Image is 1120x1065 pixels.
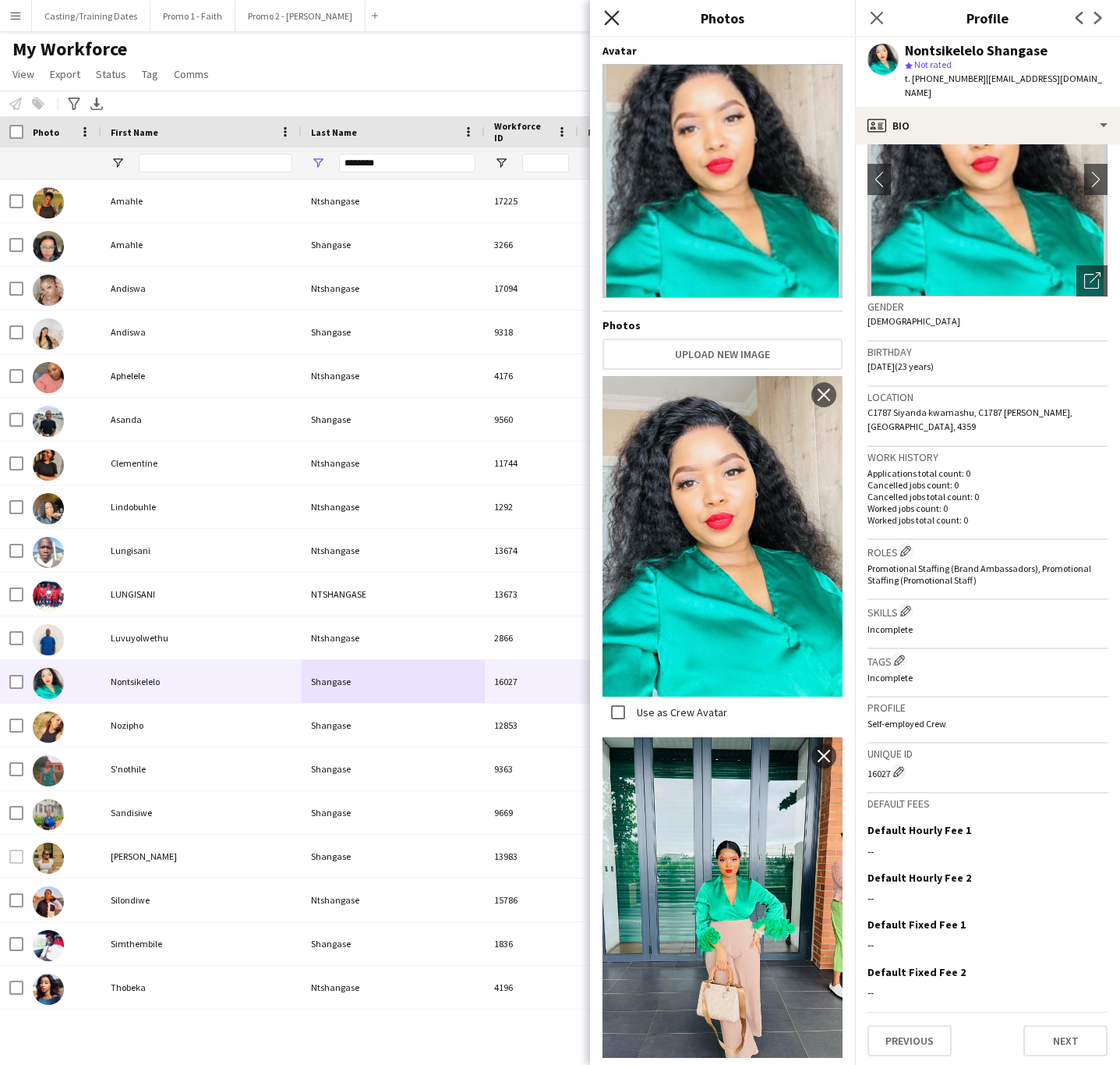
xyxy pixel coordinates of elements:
[33,406,64,437] img: Asanda Shangase
[142,67,158,81] span: Tag
[311,156,325,170] button: Open Filter Menu
[485,879,578,921] div: 15786
[302,223,485,266] div: Shangase
[12,67,34,81] span: View
[302,704,485,747] div: Shangase
[485,835,578,878] div: 13983
[867,450,1108,464] h3: Work history
[302,179,485,222] div: Ntshangase
[485,704,578,747] div: 12853
[101,529,302,572] div: Lungisani
[867,345,1108,359] h3: Birthday
[485,398,578,441] div: 9560
[302,879,485,921] div: Ntshangase
[867,985,1108,999] div: --
[867,315,960,327] span: [DEMOGRAPHIC_DATA]
[867,479,1108,491] p: Cancelled jobs count: 0
[33,275,64,306] img: Andiswa Ntshangase
[302,835,485,878] div: Shangase
[101,747,302,790] div: S'nothile
[101,442,302,485] div: Clementine
[494,120,550,144] span: Workforce ID
[311,126,357,138] span: Last Name
[867,62,1108,296] img: Crew avatar or photo
[867,623,1108,635] p: Incomplete
[867,406,1072,432] span: C1787 Siyanda kwamashu, C1787 [PERSON_NAME], [GEOGRAPHIC_DATA], 4359
[302,354,485,397] div: Ntshangase
[867,603,1108,619] h3: Skills
[33,930,64,961] img: Simthembile Shangase
[101,704,302,747] div: Nozipho
[867,491,1108,502] p: Cancelled jobs total count: 0
[485,311,578,353] div: 9318
[101,267,302,310] div: Andiswa
[9,850,23,864] input: Row Selection is disabled for this row (unchecked)
[96,67,126,81] span: Status
[1076,265,1108,296] div: Open photos pop-in
[905,73,986,84] span: t. [PHONE_NUMBER]
[168,64,215,84] a: Comms
[914,59,952,70] span: Not rated
[136,64,164,84] a: Tag
[101,616,302,659] div: Luvuyolwethu
[867,871,971,885] h3: Default Hourly Fee 2
[485,223,578,266] div: 3266
[867,514,1108,526] p: Worked jobs total count: 0
[87,94,106,113] app-action-btn: Export XLSX
[101,879,302,921] div: Silondiwe
[33,449,64,481] img: Clementine Ntshangase
[101,791,302,834] div: Sandisiwe
[101,354,302,397] div: Aphelele
[485,616,578,659] div: 2866
[32,1,150,31] button: Casting/Training Dates
[522,154,569,172] input: Workforce ID Filter Input
[101,573,302,616] div: LUNGISANI
[485,747,578,790] div: 9363
[339,154,475,172] input: Last Name Filter Input
[867,823,971,837] h3: Default Hourly Fee 1
[905,73,1102,98] span: | [EMAIL_ADDRESS][DOMAIN_NAME]
[101,485,302,528] div: Lindobuhle
[867,563,1091,586] span: Promotional Staffing (Brand Ambassadors), Promotional Staffing (Promotional Staff)
[101,835,302,878] div: [PERSON_NAME]
[867,390,1108,404] h3: Location
[33,755,64,786] img: S
[302,485,485,528] div: Ntshangase
[485,573,578,616] div: 13673
[33,537,64,568] img: Lungisani Ntshangase
[302,660,485,703] div: Shangase
[867,918,966,932] h3: Default Fixed Fee 1
[33,580,64,612] img: LUNGISANI NTSHANGASE
[65,94,83,113] app-action-btn: Advanced filters
[485,791,578,834] div: 9669
[485,529,578,572] div: 13674
[867,652,1108,669] h3: Tags
[602,339,843,370] button: Upload new image
[302,966,485,1009] div: Ntshangase
[302,747,485,790] div: Shangase
[588,126,617,138] span: Rating
[905,44,1048,58] div: Nontsikelelo Shangase
[50,67,80,81] span: Export
[602,44,843,58] h4: Avatar
[101,179,302,222] div: Amahle
[302,267,485,310] div: Ntshangase
[485,922,578,965] div: 1836
[33,362,64,393] img: Aphelele Ntshangase
[12,37,127,61] span: My Workforce
[33,493,64,524] img: Lindobuhle Ntshangase
[867,672,1108,683] p: Incomplete
[33,843,64,874] img: Silindile Simangele Shangase
[33,187,64,218] img: Amahle Ntshangase
[101,660,302,703] div: Nontsikelelo
[33,712,64,743] img: Nozipho Shangase
[302,573,485,616] div: NTSHANGASE
[302,529,485,572] div: Ntshangase
[485,966,578,1009] div: 4196
[44,64,87,84] a: Export
[590,8,855,28] h3: Photos
[867,764,1108,779] div: 16027
[101,922,302,965] div: Simthembile
[602,318,843,332] h4: Photos
[867,300,1108,314] h3: Gender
